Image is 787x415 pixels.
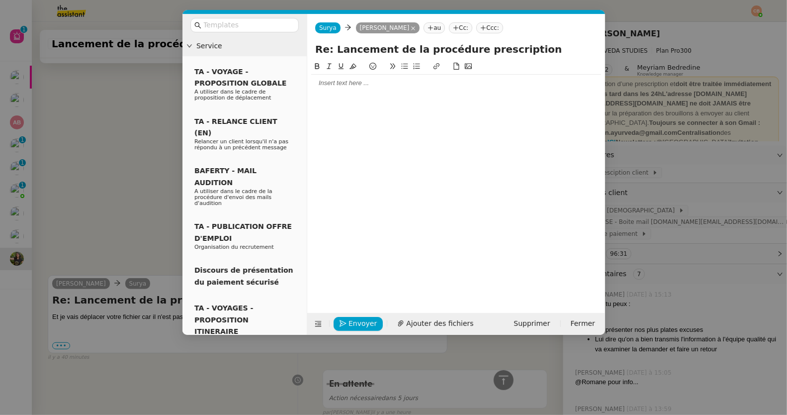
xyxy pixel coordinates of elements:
span: Discours de présentation du paiement sécurisé [194,266,293,286]
span: A utiliser dans le cadre de proposition de déplacement [194,89,271,101]
button: Envoyer [334,317,383,331]
nz-tag: Cc: [449,22,472,33]
span: Ajouter des fichiers [406,318,473,329]
span: Organisation du recrutement [194,244,274,250]
span: TA - VOYAGES - PROPOSITION ITINERAIRE [194,304,253,335]
span: Relancer un client lorsqu'il n'a pas répondu à un précédent message [194,138,288,151]
span: TA - RELANCE CLIENT (EN) [194,117,277,137]
input: Subject [315,42,597,57]
span: TA - VOYAGE - PROPOSITION GLOBALE [194,68,286,87]
nz-tag: [PERSON_NAME] [355,22,420,33]
input: Templates [203,19,293,31]
span: A utiliser dans le cadre de la procédure d'envoi des mails d'audition [194,188,272,207]
span: Surya [319,24,337,31]
button: Fermer [564,317,601,331]
button: Supprimer [508,317,556,331]
span: BAFERTY - MAIL AUDITION [194,167,257,186]
span: Fermer [570,318,595,329]
nz-tag: au [424,22,445,33]
nz-tag: Ccc: [476,22,503,33]
button: Ajouter des fichiers [391,317,479,331]
div: Service [182,36,307,56]
span: Service [196,40,303,52]
span: Envoyer [349,318,377,329]
span: TA - PUBLICATION OFFRE D'EMPLOI [194,222,292,242]
span: Supprimer [514,318,550,329]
